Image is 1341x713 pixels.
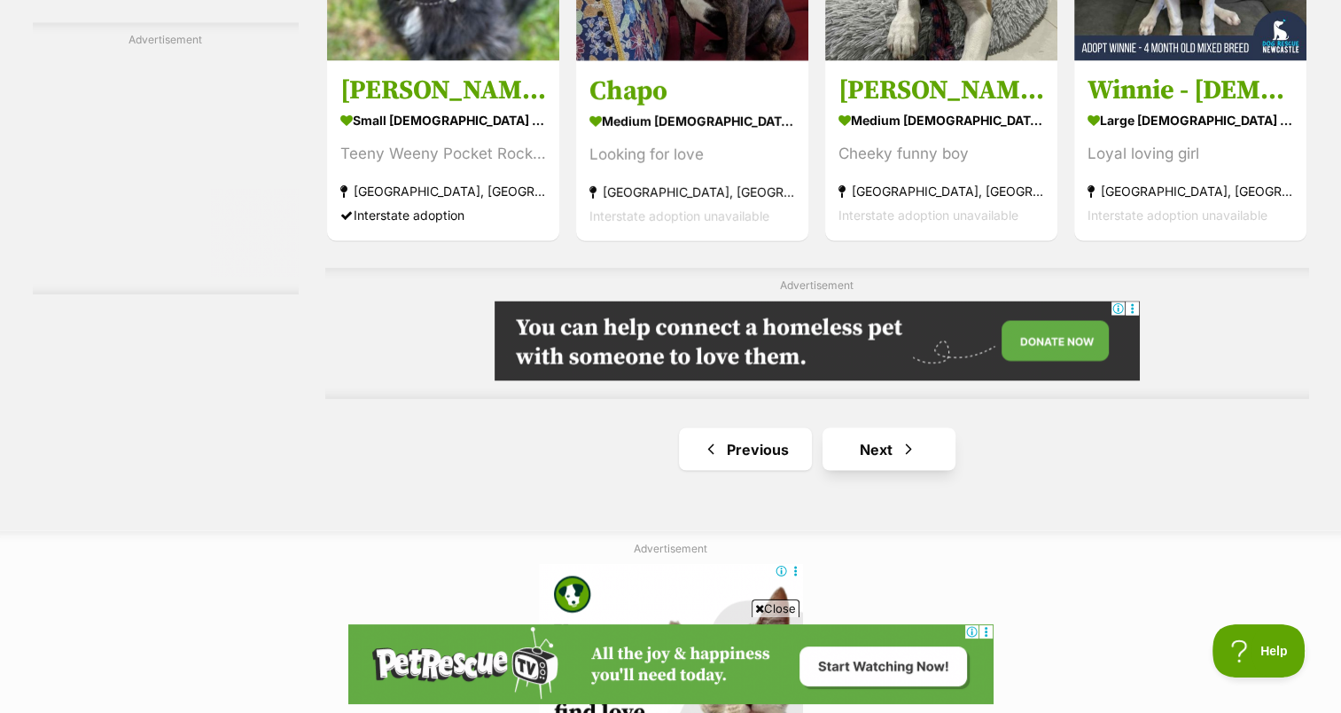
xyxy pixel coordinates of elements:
a: Chapo medium [DEMOGRAPHIC_DATA] Dog Looking for love [GEOGRAPHIC_DATA], [GEOGRAPHIC_DATA] Interst... [576,59,808,239]
a: Previous page [679,427,812,470]
h3: [PERSON_NAME] [340,73,546,106]
strong: large [DEMOGRAPHIC_DATA] Dog [1088,106,1293,132]
div: Loyal loving girl [1088,141,1293,165]
strong: medium [DEMOGRAPHIC_DATA] Dog [838,106,1044,132]
a: Next page [823,427,955,470]
div: Cheeky funny boy [838,141,1044,165]
h3: Chapo [589,73,795,106]
span: Interstate adoption unavailable [1088,207,1267,222]
strong: [GEOGRAPHIC_DATA], [GEOGRAPHIC_DATA] [1088,178,1293,202]
strong: [GEOGRAPHIC_DATA], [GEOGRAPHIC_DATA] [589,178,795,202]
nav: Pagination [325,427,1309,470]
iframe: Advertisement [33,55,299,277]
span: Interstate adoption unavailable [838,207,1018,222]
div: Looking for love [589,141,795,165]
a: [PERSON_NAME] small [DEMOGRAPHIC_DATA] Dog Teeny Weeny Pocket Rocket [GEOGRAPHIC_DATA], [GEOGRAPH... [327,59,559,239]
a: Winnie - [DEMOGRAPHIC_DATA] Mixed Breed large [DEMOGRAPHIC_DATA] Dog Loyal loving girl [GEOGRAPHI... [1074,59,1306,239]
iframe: Help Scout Beacon - Open [1212,624,1306,678]
strong: medium [DEMOGRAPHIC_DATA] Dog [589,106,795,132]
div: Advertisement [33,22,299,294]
div: Interstate adoption [340,202,546,226]
strong: small [DEMOGRAPHIC_DATA] Dog [340,106,546,132]
span: Close [752,599,799,617]
iframe: Advertisement [495,301,1140,380]
iframe: Advertisement [348,624,994,704]
div: Advertisement [325,268,1309,398]
h3: Winnie - [DEMOGRAPHIC_DATA] Mixed Breed [1088,73,1293,106]
strong: [GEOGRAPHIC_DATA], [GEOGRAPHIC_DATA] [838,178,1044,202]
span: Interstate adoption unavailable [589,207,769,222]
strong: [GEOGRAPHIC_DATA], [GEOGRAPHIC_DATA] [340,178,546,202]
div: Teeny Weeny Pocket Rocket [340,141,546,165]
a: [PERSON_NAME] - [DEMOGRAPHIC_DATA] American Bulldog X medium [DEMOGRAPHIC_DATA] Dog Cheeky funny ... [825,59,1057,239]
h3: [PERSON_NAME] - [DEMOGRAPHIC_DATA] American Bulldog X [838,73,1044,106]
